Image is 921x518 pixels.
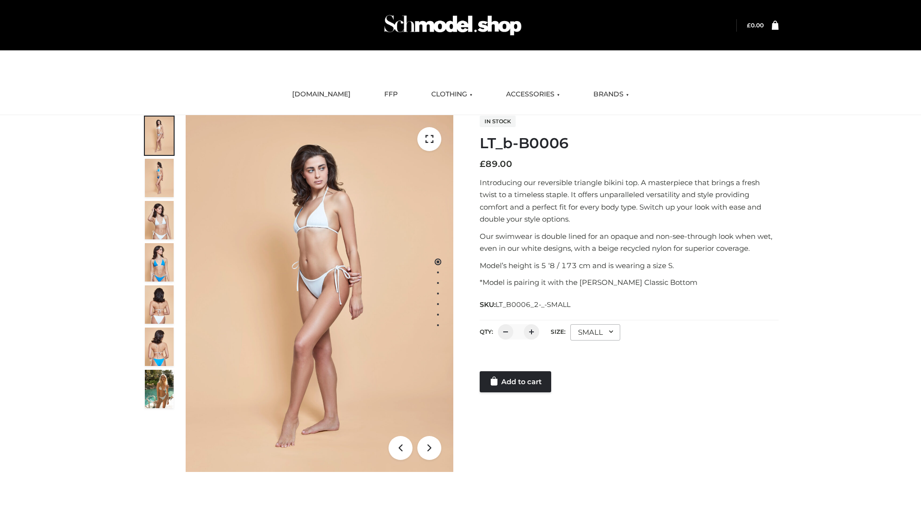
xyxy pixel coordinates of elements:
[480,230,779,255] p: Our swimwear is double lined for an opaque and non-see-through look when wet, even in our white d...
[586,84,636,105] a: BRANDS
[381,6,525,44] img: Schmodel Admin 964
[480,159,485,169] span: £
[496,300,570,309] span: LT_B0006_2-_-SMALL
[480,177,779,225] p: Introducing our reversible triangle bikini top. A masterpiece that brings a fresh twist to a time...
[480,328,493,335] label: QTY:
[480,371,551,392] a: Add to cart
[145,370,174,408] img: Arieltop_CloudNine_AzureSky2.jpg
[747,22,764,29] bdi: 0.00
[551,328,566,335] label: Size:
[186,115,453,472] img: ArielClassicBikiniTop_CloudNine_AzureSky_OW114ECO_1
[570,324,620,341] div: SMALL
[499,84,567,105] a: ACCESSORIES
[145,117,174,155] img: ArielClassicBikiniTop_CloudNine_AzureSky_OW114ECO_1-scaled.jpg
[480,159,512,169] bdi: 89.00
[145,285,174,324] img: ArielClassicBikiniTop_CloudNine_AzureSky_OW114ECO_7-scaled.jpg
[145,243,174,282] img: ArielClassicBikiniTop_CloudNine_AzureSky_OW114ECO_4-scaled.jpg
[480,299,571,310] span: SKU:
[480,135,779,152] h1: LT_b-B0006
[424,84,480,105] a: CLOTHING
[377,84,405,105] a: FFP
[480,259,779,272] p: Model’s height is 5 ‘8 / 173 cm and is wearing a size S.
[480,276,779,289] p: *Model is pairing it with the [PERSON_NAME] Classic Bottom
[285,84,358,105] a: [DOMAIN_NAME]
[747,22,751,29] span: £
[145,201,174,239] img: ArielClassicBikiniTop_CloudNine_AzureSky_OW114ECO_3-scaled.jpg
[145,159,174,197] img: ArielClassicBikiniTop_CloudNine_AzureSky_OW114ECO_2-scaled.jpg
[480,116,516,127] span: In stock
[747,22,764,29] a: £0.00
[145,328,174,366] img: ArielClassicBikiniTop_CloudNine_AzureSky_OW114ECO_8-scaled.jpg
